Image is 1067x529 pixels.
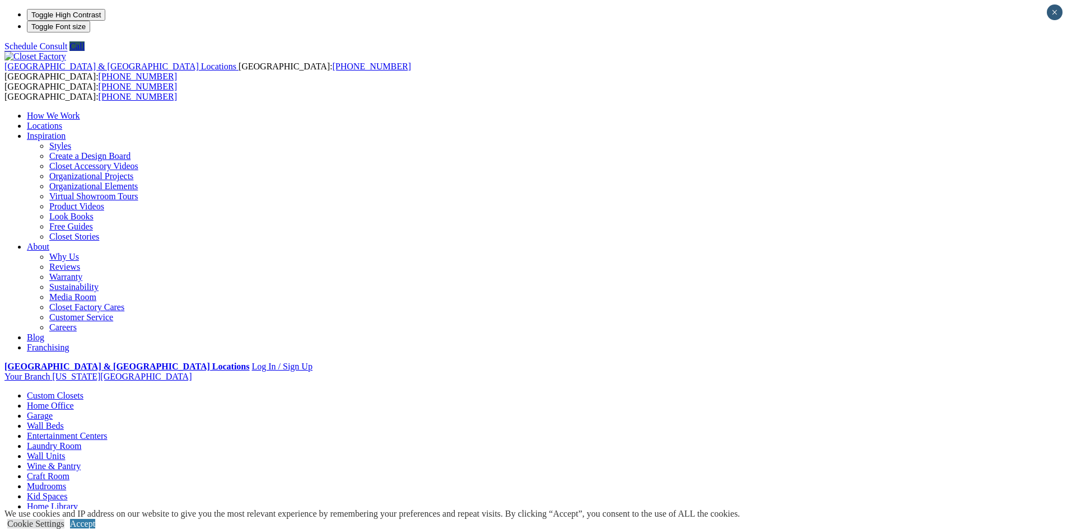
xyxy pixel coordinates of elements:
a: Home Office [27,401,74,410]
a: [GEOGRAPHIC_DATA] & [GEOGRAPHIC_DATA] Locations [4,362,249,371]
a: Organizational Projects [49,171,133,181]
a: Custom Closets [27,391,83,400]
a: Craft Room [27,471,69,481]
img: Closet Factory [4,52,66,62]
a: Schedule Consult [4,41,67,51]
a: Closet Accessory Videos [49,161,138,171]
a: Wall Beds [27,421,64,430]
a: Reviews [49,262,80,271]
a: Wall Units [27,451,65,461]
a: Create a Design Board [49,151,131,161]
a: Organizational Elements [49,181,138,191]
a: [GEOGRAPHIC_DATA] & [GEOGRAPHIC_DATA] Locations [4,62,239,71]
span: Toggle High Contrast [31,11,101,19]
a: Blog [27,333,44,342]
button: Toggle High Contrast [27,9,105,21]
a: Your Branch [US_STATE][GEOGRAPHIC_DATA] [4,372,192,381]
a: Mudrooms [27,481,66,491]
a: [PHONE_NUMBER] [99,72,177,81]
a: Franchising [27,343,69,352]
span: [US_STATE][GEOGRAPHIC_DATA] [52,372,192,381]
div: We use cookies and IP address on our website to give you the most relevant experience by remember... [4,509,740,519]
a: Closet Stories [49,232,99,241]
a: About [27,242,49,251]
a: Wine & Pantry [27,461,81,471]
a: Free Guides [49,222,93,231]
a: Log In / Sign Up [251,362,312,371]
a: [PHONE_NUMBER] [332,62,411,71]
button: Close [1047,4,1063,20]
a: Styles [49,141,71,151]
a: Sustainability [49,282,99,292]
a: Why Us [49,252,79,261]
a: Garage [27,411,53,420]
a: Inspiration [27,131,66,141]
a: Locations [27,121,62,130]
a: Call [69,41,85,51]
button: Toggle Font size [27,21,90,32]
a: Kid Spaces [27,491,67,501]
a: Closet Factory Cares [49,302,124,312]
a: Media Room [49,292,96,302]
a: Look Books [49,212,94,221]
a: Entertainment Centers [27,431,108,441]
a: [PHONE_NUMBER] [99,82,177,91]
a: Accept [70,519,95,528]
a: Product Videos [49,202,104,211]
a: Virtual Showroom Tours [49,191,138,201]
a: How We Work [27,111,80,120]
a: Laundry Room [27,441,81,451]
span: Your Branch [4,372,50,381]
span: Toggle Font size [31,22,86,31]
span: [GEOGRAPHIC_DATA] & [GEOGRAPHIC_DATA] Locations [4,62,236,71]
a: Home Library [27,502,78,511]
span: [GEOGRAPHIC_DATA]: [GEOGRAPHIC_DATA]: [4,62,411,81]
span: [GEOGRAPHIC_DATA]: [GEOGRAPHIC_DATA]: [4,82,177,101]
a: Cookie Settings [7,519,64,528]
a: Customer Service [49,312,113,322]
a: Warranty [49,272,82,282]
a: [PHONE_NUMBER] [99,92,177,101]
a: Careers [49,322,77,332]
